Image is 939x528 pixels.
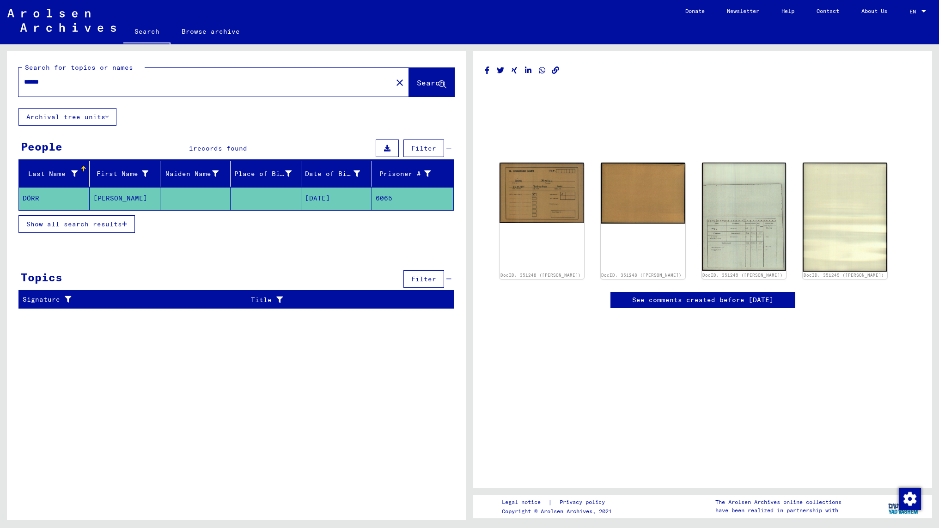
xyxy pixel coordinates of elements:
span: Show all search results [26,220,122,228]
img: 001.jpg [500,163,584,223]
button: Share on Facebook [482,65,492,76]
button: Archival tree units [18,108,116,126]
mat-header-cell: First Name [90,161,160,187]
a: Legal notice [502,498,548,507]
button: Share on Twitter [496,65,506,76]
mat-label: Search for topics or names [25,63,133,72]
mat-cell: 6065 [372,187,453,210]
img: 001.jpg [702,163,787,271]
img: 002.jpg [601,163,685,224]
a: DocID: 351249 ([PERSON_NAME]) [702,273,783,278]
img: Arolsen_neg.svg [7,9,116,32]
a: DocID: 351249 ([PERSON_NAME]) [804,273,884,278]
mat-header-cell: Last Name [19,161,90,187]
div: Title [251,295,436,305]
a: Search [123,20,171,44]
button: Share on WhatsApp [537,65,547,76]
div: First Name [93,166,160,181]
button: Share on Xing [510,65,519,76]
span: records found [193,144,247,152]
div: Last Name [23,166,89,181]
mat-header-cell: Date of Birth [301,161,372,187]
mat-cell: DÖRR [19,187,90,210]
button: Copy link [551,65,561,76]
mat-cell: [DATE] [301,187,372,210]
div: Maiden Name [164,169,219,179]
mat-header-cell: Prisoner # [372,161,453,187]
div: Title [251,292,445,307]
div: Place of Birth [234,166,303,181]
img: Change consent [899,488,921,510]
span: Filter [411,275,436,283]
button: Filter [403,270,444,288]
a: DocID: 351248 ([PERSON_NAME]) [500,273,581,278]
div: Prisoner # [376,166,442,181]
div: Maiden Name [164,166,231,181]
div: Date of Birth [305,169,360,179]
div: First Name [93,169,148,179]
div: People [21,138,62,155]
mat-header-cell: Maiden Name [160,161,231,187]
mat-icon: close [394,77,405,88]
div: | [502,498,616,507]
div: Topics [21,269,62,285]
a: DocID: 351248 ([PERSON_NAME]) [601,273,682,278]
button: Clear [390,73,409,91]
div: Place of Birth [234,169,292,179]
a: See comments created before [DATE] [632,295,774,305]
a: Privacy policy [552,498,616,507]
a: Browse archive [171,20,251,42]
div: Signature [23,292,249,307]
img: yv_logo.png [886,495,921,518]
div: Last Name [23,169,78,179]
span: EN [909,8,920,15]
span: Search [417,78,445,87]
div: Prisoner # [376,169,431,179]
mat-header-cell: Place of Birth [231,161,301,187]
span: 1 [189,144,193,152]
button: Search [409,68,454,97]
button: Show all search results [18,215,135,233]
p: Copyright © Arolsen Archives, 2021 [502,507,616,516]
span: Filter [411,144,436,152]
p: have been realized in partnership with [715,506,841,515]
div: Change consent [898,487,921,510]
button: Filter [403,140,444,157]
p: The Arolsen Archives online collections [715,498,841,506]
div: Signature [23,295,240,304]
button: Share on LinkedIn [524,65,533,76]
div: Date of Birth [305,166,372,181]
mat-cell: [PERSON_NAME] [90,187,160,210]
img: 002.jpg [803,163,887,271]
